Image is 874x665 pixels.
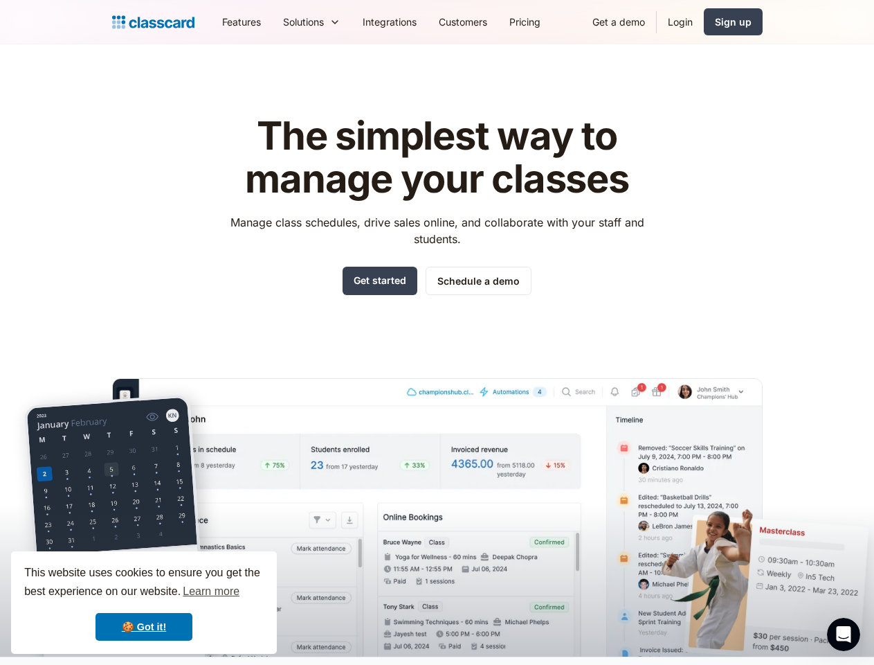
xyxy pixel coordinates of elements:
a: Features [211,6,272,37]
div: cookieconsent [11,551,277,654]
a: Pricing [498,6,552,37]
a: Login [657,6,704,37]
a: dismiss cookie message [95,613,192,641]
div: Solutions [283,15,324,29]
a: Get started [343,267,417,295]
a: Integrations [352,6,428,37]
h1: The simplest way to manage your classes [217,115,657,200]
a: Sign up [704,8,763,35]
span: This website uses cookies to ensure you get the best experience on our website. [24,565,264,602]
a: Schedule a demo [426,267,531,295]
p: Manage class schedules, drive sales online, and collaborate with your staff and students. [217,214,657,247]
a: Customers [428,6,498,37]
iframe: Intercom live chat [827,618,860,651]
div: Solutions [272,6,352,37]
a: home [112,12,194,32]
a: learn more about cookies [181,581,242,602]
div: Sign up [715,15,752,29]
a: Get a demo [581,6,656,37]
